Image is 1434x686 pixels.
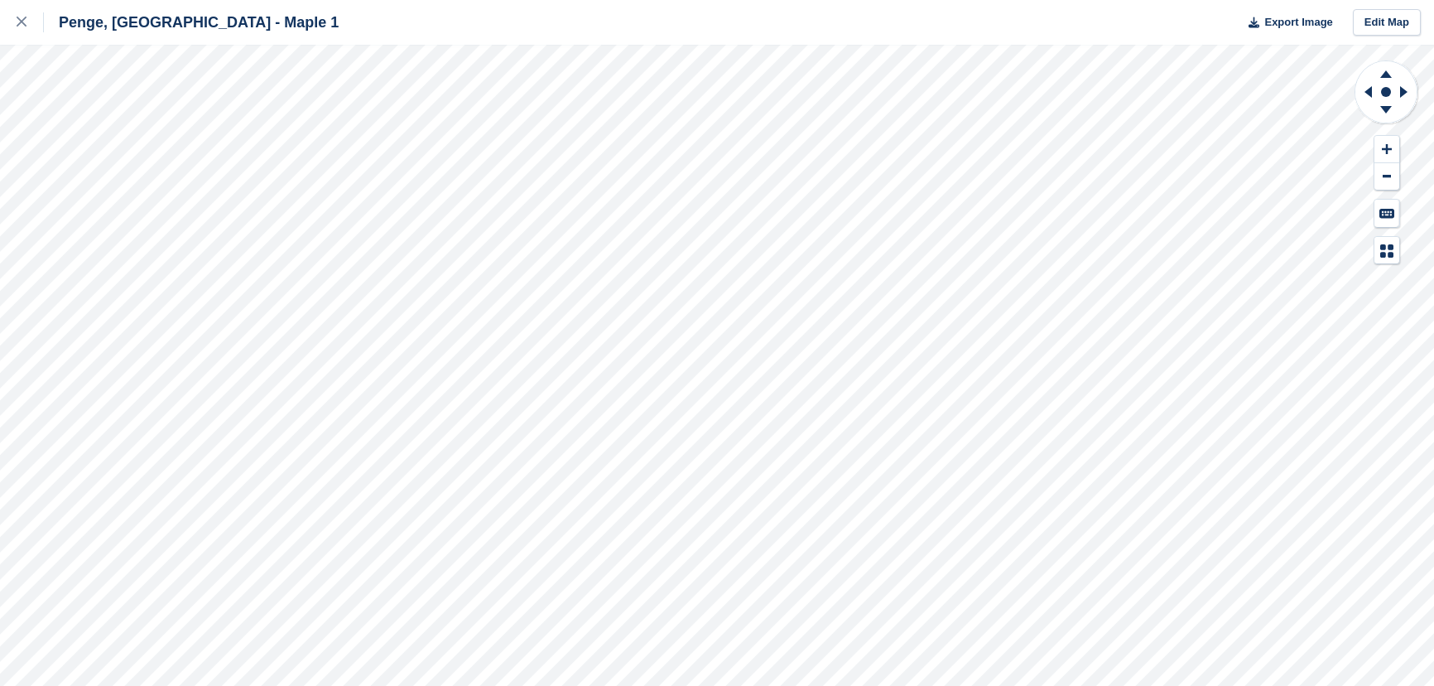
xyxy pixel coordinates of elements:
span: Export Image [1264,14,1332,31]
button: Zoom Out [1374,163,1399,191]
button: Map Legend [1374,237,1399,264]
button: Export Image [1239,9,1333,36]
button: Keyboard Shortcuts [1374,200,1399,227]
a: Edit Map [1353,9,1421,36]
div: Penge, [GEOGRAPHIC_DATA] - Maple 1 [44,12,339,32]
button: Zoom In [1374,136,1399,163]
